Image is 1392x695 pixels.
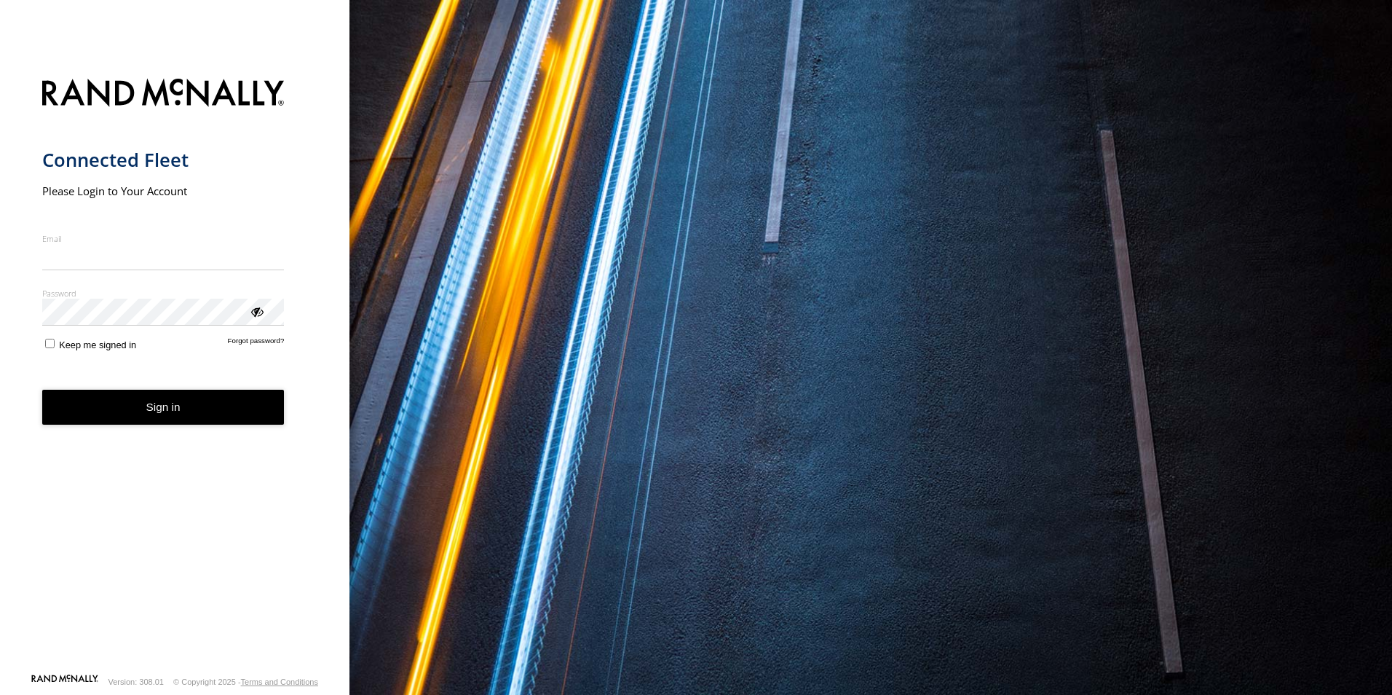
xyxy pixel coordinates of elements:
[42,70,308,673] form: main
[108,678,164,686] div: Version: 308.01
[249,304,264,318] div: ViewPassword
[42,233,285,244] label: Email
[228,337,285,350] a: Forgot password?
[42,76,285,113] img: Rand McNally
[42,288,285,299] label: Password
[42,390,285,425] button: Sign in
[45,339,55,348] input: Keep me signed in
[42,148,285,172] h1: Connected Fleet
[42,184,285,198] h2: Please Login to Your Account
[173,678,318,686] div: © Copyright 2025 -
[31,675,98,689] a: Visit our Website
[59,339,136,350] span: Keep me signed in
[241,678,318,686] a: Terms and Conditions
